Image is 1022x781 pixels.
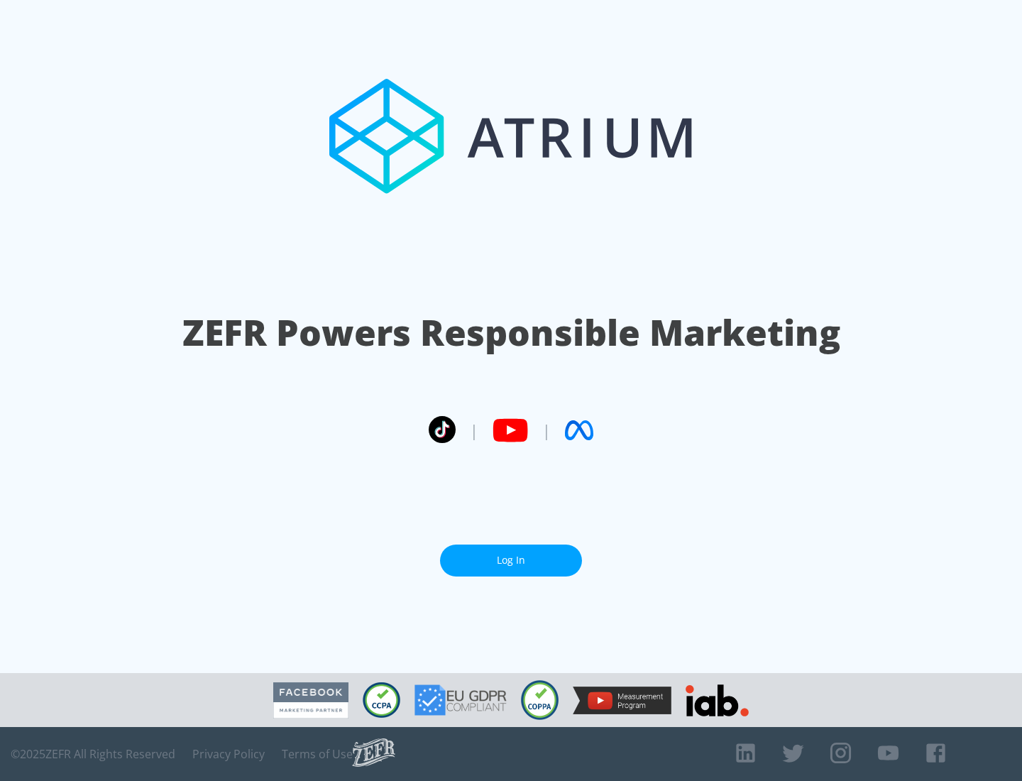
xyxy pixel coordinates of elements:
img: GDPR Compliant [414,684,507,716]
img: YouTube Measurement Program [573,687,671,714]
a: Terms of Use [282,747,353,761]
span: | [542,420,551,441]
img: COPPA Compliant [521,680,559,720]
a: Log In [440,545,582,577]
img: Facebook Marketing Partner [273,682,348,719]
img: IAB [686,684,749,716]
img: CCPA Compliant [363,682,400,718]
h1: ZEFR Powers Responsible Marketing [182,308,840,357]
span: | [470,420,478,441]
a: Privacy Policy [192,747,265,761]
span: © 2025 ZEFR All Rights Reserved [11,747,175,761]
